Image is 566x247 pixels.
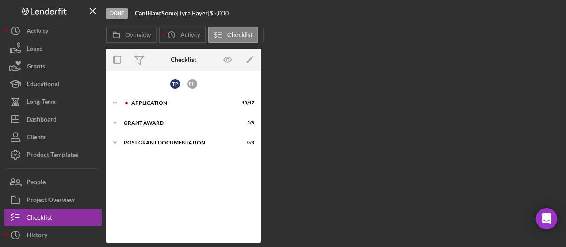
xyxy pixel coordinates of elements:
div: Done [106,8,128,19]
div: Activity [27,22,48,42]
button: Grants [4,57,102,75]
div: History [27,226,47,246]
div: Dashboard [27,110,57,130]
div: $5,000 [210,10,231,17]
button: Clients [4,128,102,146]
div: Project Overview [27,191,75,211]
div: 0 / 3 [238,140,254,145]
button: History [4,226,102,244]
label: Checklist [227,31,252,38]
button: Project Overview [4,191,102,209]
div: T P [170,79,180,89]
div: P H [187,79,197,89]
button: Long-Term [4,93,102,110]
div: | [135,10,179,17]
div: 5 / 8 [238,120,254,125]
button: Overview [106,27,157,43]
div: Grants [27,57,45,77]
div: Loans [27,40,42,60]
button: Dashboard [4,110,102,128]
button: Activity [4,22,102,40]
button: Activity [159,27,206,43]
div: Open Intercom Messenger [536,208,557,229]
div: Product Templates [27,146,78,166]
div: Clients [27,128,46,148]
div: Checklist [27,209,52,228]
button: Checklist [208,27,258,43]
div: Checklist [171,56,196,63]
div: Grant Award [124,120,232,125]
div: Post Grant Documentation [124,140,232,145]
button: Loans [4,40,102,57]
div: Tyra Payer | [179,10,210,17]
button: Product Templates [4,146,102,163]
div: Educational [27,75,59,95]
button: Educational [4,75,102,93]
div: 13 / 17 [238,100,254,106]
label: Overview [125,31,151,38]
div: Application [131,100,232,106]
b: CanIHaveSome [135,9,177,17]
button: Checklist [4,209,102,226]
div: Long-Term [27,93,56,113]
div: People [27,173,46,193]
label: Activity [180,31,200,38]
button: People [4,173,102,191]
